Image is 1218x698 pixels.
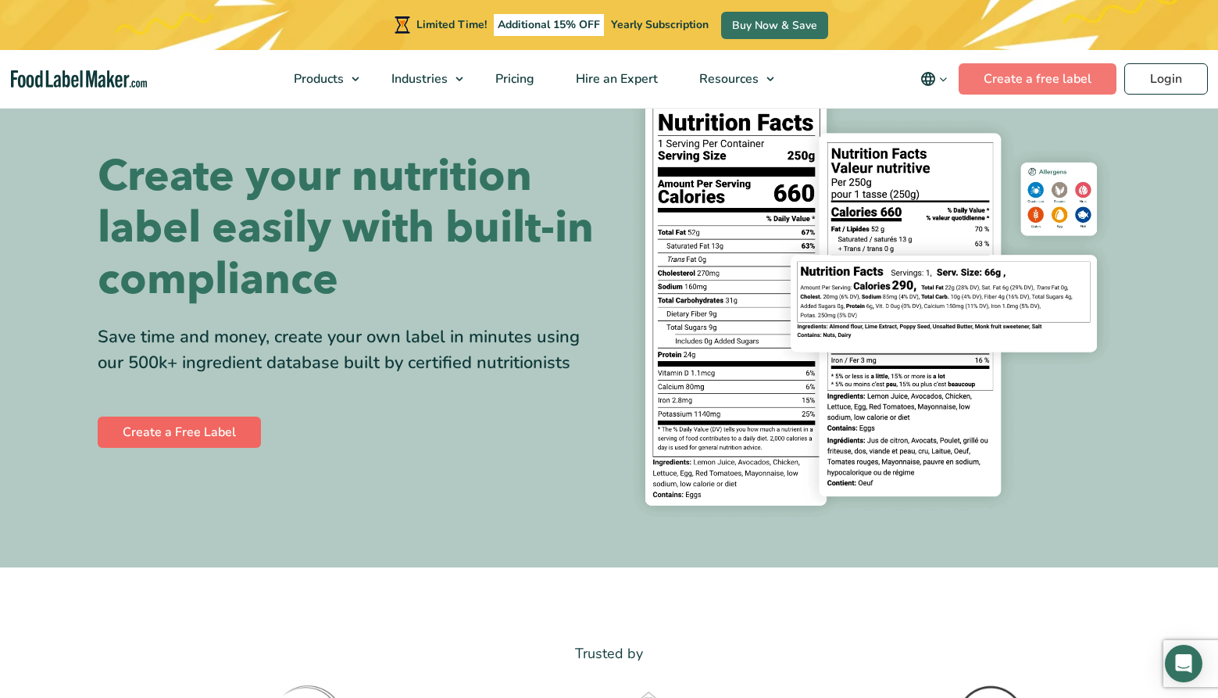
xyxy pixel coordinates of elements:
[494,14,604,36] span: Additional 15% OFF
[98,417,261,448] a: Create a Free Label
[98,151,598,306] h1: Create your nutrition label easily with built-in compliance
[98,643,1121,665] p: Trusted by
[721,12,828,39] a: Buy Now & Save
[1165,645,1202,682] div: Open Intercom Messenger
[289,70,345,88] span: Products
[555,50,675,108] a: Hire an Expert
[611,17,709,32] span: Yearly Subscription
[959,63,1116,95] a: Create a free label
[387,70,449,88] span: Industries
[416,17,487,32] span: Limited Time!
[371,50,471,108] a: Industries
[1124,63,1208,95] a: Login
[491,70,536,88] span: Pricing
[695,70,760,88] span: Resources
[571,70,659,88] span: Hire an Expert
[475,50,552,108] a: Pricing
[98,324,598,376] div: Save time and money, create your own label in minutes using our 500k+ ingredient database built b...
[679,50,782,108] a: Resources
[273,50,367,108] a: Products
